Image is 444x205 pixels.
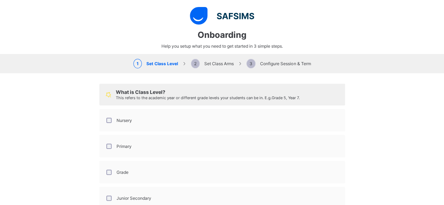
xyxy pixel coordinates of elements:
img: logo [190,7,254,25]
label: Primary [117,144,132,149]
span: 1 [133,59,142,68]
span: What is Class Level? [116,89,165,95]
label: Grade [117,170,128,175]
span: 2 [191,59,200,68]
span: Set Class Arms [191,61,234,66]
span: Set Class Level [133,61,178,66]
span: Configure Session & Term [246,61,311,66]
span: This refers to the academic year or different grade levels your students can be in. E.g. Grade 5,... [116,95,300,100]
label: Junior Secondary [117,196,151,201]
span: Help you setup what you need to get started in 3 simple steps. [161,43,283,49]
span: 3 [246,59,256,68]
span: Onboarding [198,30,246,40]
label: Nursery [117,118,132,123]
